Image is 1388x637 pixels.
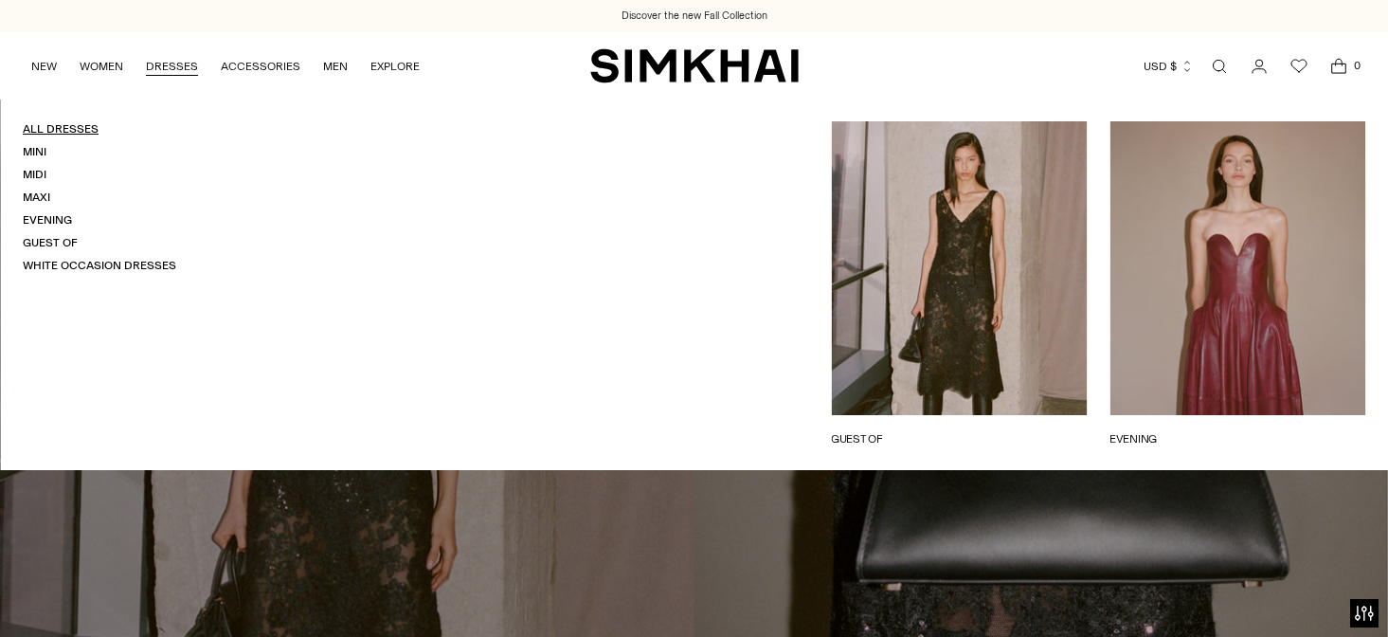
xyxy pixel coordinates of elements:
[370,45,420,87] a: EXPLORE
[1240,47,1278,85] a: Go to the account page
[1144,45,1194,87] button: USD $
[1280,47,1318,85] a: Wishlist
[221,45,300,87] a: ACCESSORIES
[31,45,57,87] a: NEW
[622,9,767,24] a: Discover the new Fall Collection
[323,45,348,87] a: MEN
[1348,57,1365,74] span: 0
[146,45,198,87] a: DRESSES
[590,47,799,84] a: SIMKHAI
[80,45,123,87] a: WOMEN
[1200,47,1238,85] a: Open search modal
[1320,47,1358,85] a: Open cart modal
